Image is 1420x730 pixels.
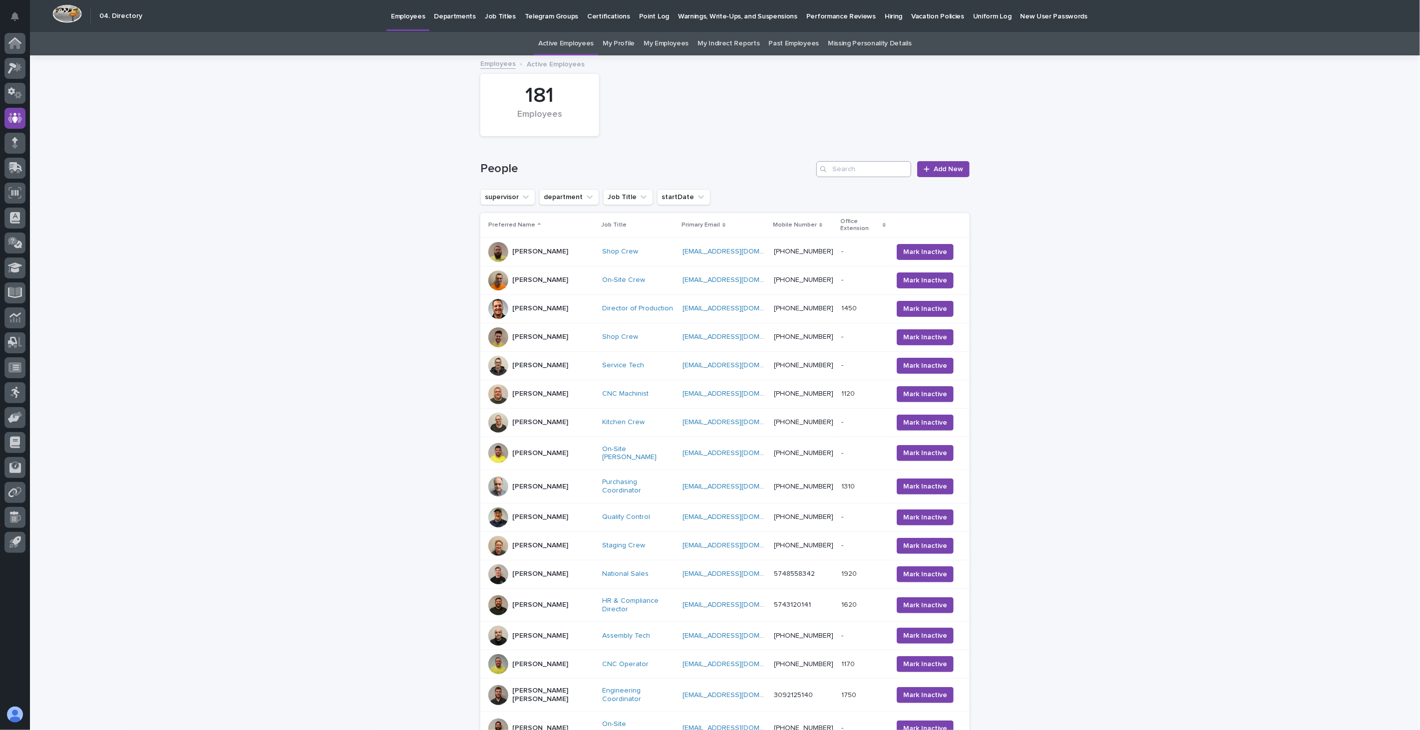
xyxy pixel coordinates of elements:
[480,503,970,531] tr: [PERSON_NAME]Quality Control [EMAIL_ADDRESS][DOMAIN_NAME] [PHONE_NUMBER]-- Mark Inactive
[903,332,947,342] span: Mark Inactive
[828,32,912,55] a: Missing Personality Details
[601,220,627,231] p: Job Title
[774,362,833,369] a: [PHONE_NUMBER]
[841,388,857,398] p: 1120
[841,599,859,609] p: 1620
[512,361,568,370] p: [PERSON_NAME]
[602,247,638,256] a: Shop Crew
[602,418,645,427] a: Kitchen Crew
[897,329,954,345] button: Mark Inactive
[774,661,833,668] a: [PHONE_NUMBER]
[698,32,759,55] a: My Indirect Reports
[480,57,516,69] a: Employees
[683,542,795,549] a: [EMAIL_ADDRESS][DOMAIN_NAME]
[512,483,568,491] p: [PERSON_NAME]
[903,569,947,579] span: Mark Inactive
[816,161,911,177] div: Search
[903,690,947,700] span: Mark Inactive
[773,220,817,231] p: Mobile Number
[840,216,880,235] p: Office Extension
[512,333,568,341] p: [PERSON_NAME]
[897,538,954,554] button: Mark Inactive
[934,166,963,173] span: Add New
[897,628,954,644] button: Mark Inactive
[602,541,645,550] a: Staging Crew
[538,32,594,55] a: Active Employees
[602,687,675,704] a: Engineering Coordinator
[897,509,954,525] button: Mark Inactive
[12,12,25,28] div: Notifications
[497,83,582,108] div: 181
[841,689,858,700] p: 1750
[897,445,954,461] button: Mark Inactive
[644,32,689,55] a: My Employees
[903,512,947,522] span: Mark Inactive
[512,632,568,640] p: [PERSON_NAME]
[841,359,845,370] p: -
[774,419,833,426] a: [PHONE_NUMBER]
[602,304,673,313] a: Director of Production
[683,570,795,577] a: [EMAIL_ADDRESS][DOMAIN_NAME]
[774,390,833,397] a: [PHONE_NUMBER]
[602,632,650,640] a: Assembly Tech
[841,511,845,521] p: -
[903,482,947,491] span: Mark Inactive
[497,109,582,130] div: Employees
[897,301,954,317] button: Mark Inactive
[903,275,947,285] span: Mark Inactive
[774,692,813,699] a: 3092125140
[897,415,954,431] button: Mark Inactive
[897,386,954,402] button: Mark Inactive
[683,632,795,639] a: [EMAIL_ADDRESS][DOMAIN_NAME]
[512,247,568,256] p: [PERSON_NAME]
[4,704,25,725] button: users-avatar
[512,390,568,398] p: [PERSON_NAME]
[683,419,795,426] a: [EMAIL_ADDRESS][DOMAIN_NAME]
[903,304,947,314] span: Mark Inactive
[602,361,644,370] a: Service Tech
[602,445,675,462] a: On-Site [PERSON_NAME]
[683,248,795,255] a: [EMAIL_ADDRESS][DOMAIN_NAME]
[774,333,833,340] a: [PHONE_NUMBER]
[602,597,675,614] a: HR & Compliance Director
[602,276,645,284] a: On-Site Crew
[841,447,845,458] p: -
[897,479,954,494] button: Mark Inactive
[512,304,568,313] p: [PERSON_NAME]
[897,656,954,672] button: Mark Inactive
[480,189,535,205] button: supervisor
[903,448,947,458] span: Mark Inactive
[683,333,795,340] a: [EMAIL_ADDRESS][DOMAIN_NAME]
[4,6,25,27] button: Notifications
[897,272,954,288] button: Mark Inactive
[841,331,845,341] p: -
[774,450,833,457] a: [PHONE_NUMBER]
[841,568,859,578] p: 1920
[480,408,970,437] tr: [PERSON_NAME]Kitchen Crew [EMAIL_ADDRESS][DOMAIN_NAME] [PHONE_NUMBER]-- Mark Inactive
[512,513,568,521] p: [PERSON_NAME]
[774,483,833,490] a: [PHONE_NUMBER]
[897,244,954,260] button: Mark Inactive
[903,247,947,257] span: Mark Inactive
[512,687,594,704] p: [PERSON_NAME] [PERSON_NAME]
[897,597,954,613] button: Mark Inactive
[603,32,635,55] a: My Profile
[602,570,649,578] a: National Sales
[602,478,675,495] a: Purchasing Coordinator
[480,162,812,176] h1: People
[480,560,970,588] tr: [PERSON_NAME]National Sales [EMAIL_ADDRESS][DOMAIN_NAME] 574855834219201920 Mark Inactive
[683,362,795,369] a: [EMAIL_ADDRESS][DOMAIN_NAME]
[683,661,795,668] a: [EMAIL_ADDRESS][DOMAIN_NAME]
[52,4,82,23] img: Workspace Logo
[480,380,970,408] tr: [PERSON_NAME]CNC Machinist [EMAIL_ADDRESS][DOMAIN_NAME] [PHONE_NUMBER]11201120 Mark Inactive
[99,12,142,20] h2: 04. Directory
[488,220,535,231] p: Preferred Name
[602,333,638,341] a: Shop Crew
[903,541,947,551] span: Mark Inactive
[683,513,795,520] a: [EMAIL_ADDRESS][DOMAIN_NAME]
[917,161,970,177] a: Add New
[480,437,970,470] tr: [PERSON_NAME]On-Site [PERSON_NAME] [EMAIL_ADDRESS][DOMAIN_NAME] [PHONE_NUMBER]-- Mark Inactive
[903,389,947,399] span: Mark Inactive
[903,361,947,371] span: Mark Inactive
[480,679,970,712] tr: [PERSON_NAME] [PERSON_NAME]Engineering Coordinator [EMAIL_ADDRESS][DOMAIN_NAME] 30921251401750175...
